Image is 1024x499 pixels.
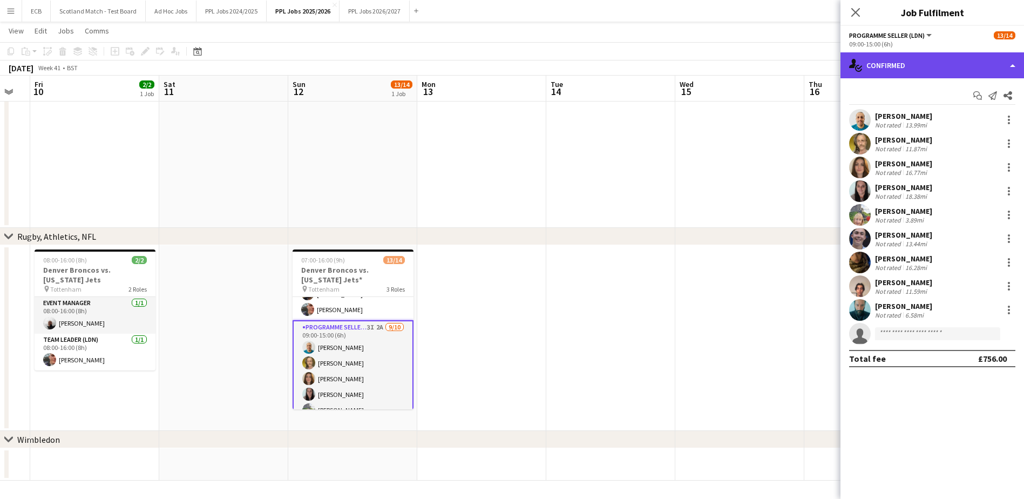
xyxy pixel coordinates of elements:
[875,278,932,287] div: [PERSON_NAME]
[875,111,932,121] div: [PERSON_NAME]
[875,216,903,224] div: Not rated
[903,216,926,224] div: 3.89mi
[903,168,929,177] div: 16.77mi
[35,26,47,36] span: Edit
[140,90,154,98] div: 1 Job
[875,121,903,129] div: Not rated
[85,26,109,36] span: Comms
[875,183,932,192] div: [PERSON_NAME]
[978,353,1007,364] div: £756.00
[849,31,925,39] span: Programme Seller (LDN)
[35,249,155,370] app-job-card: 08:00-16:00 (8h)2/2Denver Broncos vs. [US_STATE] Jets Tottenham2 RolesEvent Manager1/108:00-16:00...
[549,85,563,98] span: 14
[994,31,1015,39] span: 13/14
[903,264,929,272] div: 16.28mi
[293,249,413,409] app-job-card: 07:00-16:00 (9h)13/14Denver Broncos vs. [US_STATE] Jets* Tottenham3 RolesTeam Leader (LDN)3/307:0...
[35,265,155,285] h3: Denver Broncos vs. [US_STATE] Jets
[4,24,28,38] a: View
[840,5,1024,19] h3: Job Fulfilment
[308,285,340,293] span: Tottenham
[875,240,903,248] div: Not rated
[391,80,412,89] span: 13/14
[80,24,113,38] a: Comms
[875,301,932,311] div: [PERSON_NAME]
[58,26,74,36] span: Jobs
[17,231,96,242] div: Rugby, Athletics, NFL
[267,1,340,22] button: PPL Jobs 2025/2026
[9,63,33,73] div: [DATE]
[875,230,932,240] div: [PERSON_NAME]
[678,85,694,98] span: 15
[875,254,932,264] div: [PERSON_NAME]
[53,24,78,38] a: Jobs
[164,79,175,89] span: Sat
[196,1,267,22] button: PPL Jobs 2024/2025
[293,265,413,285] h3: Denver Broncos vs. [US_STATE] Jets*
[875,145,903,153] div: Not rated
[809,79,822,89] span: Thu
[139,80,154,89] span: 2/2
[849,31,933,39] button: Programme Seller (LDN)
[875,192,903,200] div: Not rated
[875,311,903,319] div: Not rated
[22,1,51,22] button: ECB
[35,79,43,89] span: Fri
[301,256,345,264] span: 07:00-16:00 (9h)
[36,64,63,72] span: Week 41
[420,85,436,98] span: 13
[903,192,929,200] div: 18.38mi
[849,40,1015,48] div: 09:00-15:00 (6h)
[391,90,412,98] div: 1 Job
[30,24,51,38] a: Edit
[903,145,929,153] div: 11.87mi
[9,26,24,36] span: View
[33,85,43,98] span: 10
[162,85,175,98] span: 11
[807,85,822,98] span: 16
[903,311,926,319] div: 6.58mi
[17,434,60,445] div: Wimbledon
[903,287,929,295] div: 11.59mi
[383,256,405,264] span: 13/14
[293,79,306,89] span: Sun
[840,52,1024,78] div: Confirmed
[903,240,929,248] div: 13.44mi
[422,79,436,89] span: Mon
[35,334,155,370] app-card-role: Team Leader (LDN)1/108:00-16:00 (8h)[PERSON_NAME]
[128,285,147,293] span: 2 Roles
[551,79,563,89] span: Tue
[875,159,932,168] div: [PERSON_NAME]
[875,206,932,216] div: [PERSON_NAME]
[875,264,903,272] div: Not rated
[875,168,903,177] div: Not rated
[43,256,87,264] span: 08:00-16:00 (8h)
[903,121,929,129] div: 13.99mi
[146,1,196,22] button: Ad Hoc Jobs
[291,85,306,98] span: 12
[340,1,410,22] button: PPL Jobs 2026/2027
[132,256,147,264] span: 2/2
[51,1,146,22] button: Scotland Match - Test Board
[386,285,405,293] span: 3 Roles
[50,285,82,293] span: Tottenham
[67,64,78,72] div: BST
[35,297,155,334] app-card-role: Event Manager1/108:00-16:00 (8h)[PERSON_NAME]
[849,353,886,364] div: Total fee
[875,135,932,145] div: [PERSON_NAME]
[680,79,694,89] span: Wed
[875,287,903,295] div: Not rated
